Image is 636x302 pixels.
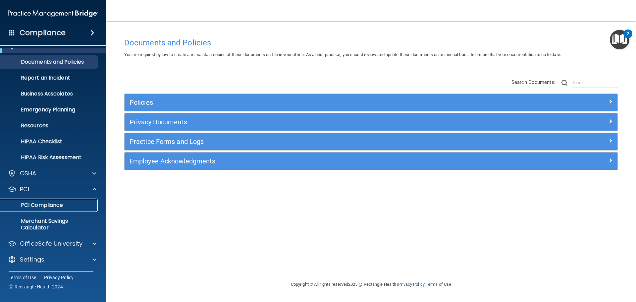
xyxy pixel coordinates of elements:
[8,7,98,20] img: PMB logo
[130,136,612,147] a: Practice Forms and Logs
[130,118,489,126] h5: Privacy Documents
[130,138,489,145] h5: Practice Forms and Logs
[4,106,95,113] p: Emergency Planning
[511,79,556,85] span: Search Documents:
[8,185,96,193] a: PCI
[4,122,95,129] p: Resources
[521,255,628,281] iframe: Drift Widget Chat Controller
[4,138,95,145] p: HIPAA Checklist
[130,156,612,166] a: Employee Acknowledgments
[250,274,492,295] div: Copyright © All rights reserved 2025 @ Rectangle Health | |
[4,59,95,65] p: Documents and Policies
[130,99,489,106] h5: Policies
[9,274,36,281] a: Terms of Use
[130,117,612,127] a: Privacy Documents
[627,34,629,42] div: 2
[4,91,95,97] p: Business Associates
[124,38,618,47] h4: Documents and Policies
[20,169,36,177] p: OSHA
[561,80,567,86] img: ic-search.3b580494.png
[9,283,63,290] span: Ⓒ Rectangle Health 2024
[20,28,66,37] h4: Compliance
[398,282,424,287] a: Privacy Policy
[426,282,451,287] a: Terms of Use
[4,75,95,81] p: Report an Incident
[8,169,96,177] a: OSHA
[610,30,629,49] button: Open Resource Center, 2 new notifications
[8,256,96,264] a: Settings
[20,185,29,193] p: PCI
[130,97,612,108] a: Policies
[44,274,74,281] a: Privacy Policy
[20,240,82,248] p: OfficeSafe University
[20,256,44,264] p: Settings
[124,52,561,57] span: You are required by law to create and maintain copies of these documents on file in your office. ...
[4,154,95,161] p: HIPAA Risk Assessment
[4,202,95,209] p: PCI Compliance
[8,240,96,248] a: OfficeSafe University
[130,157,489,165] h5: Employee Acknowledgments
[572,78,618,88] input: Search
[4,218,95,231] p: Merchant Savings Calculator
